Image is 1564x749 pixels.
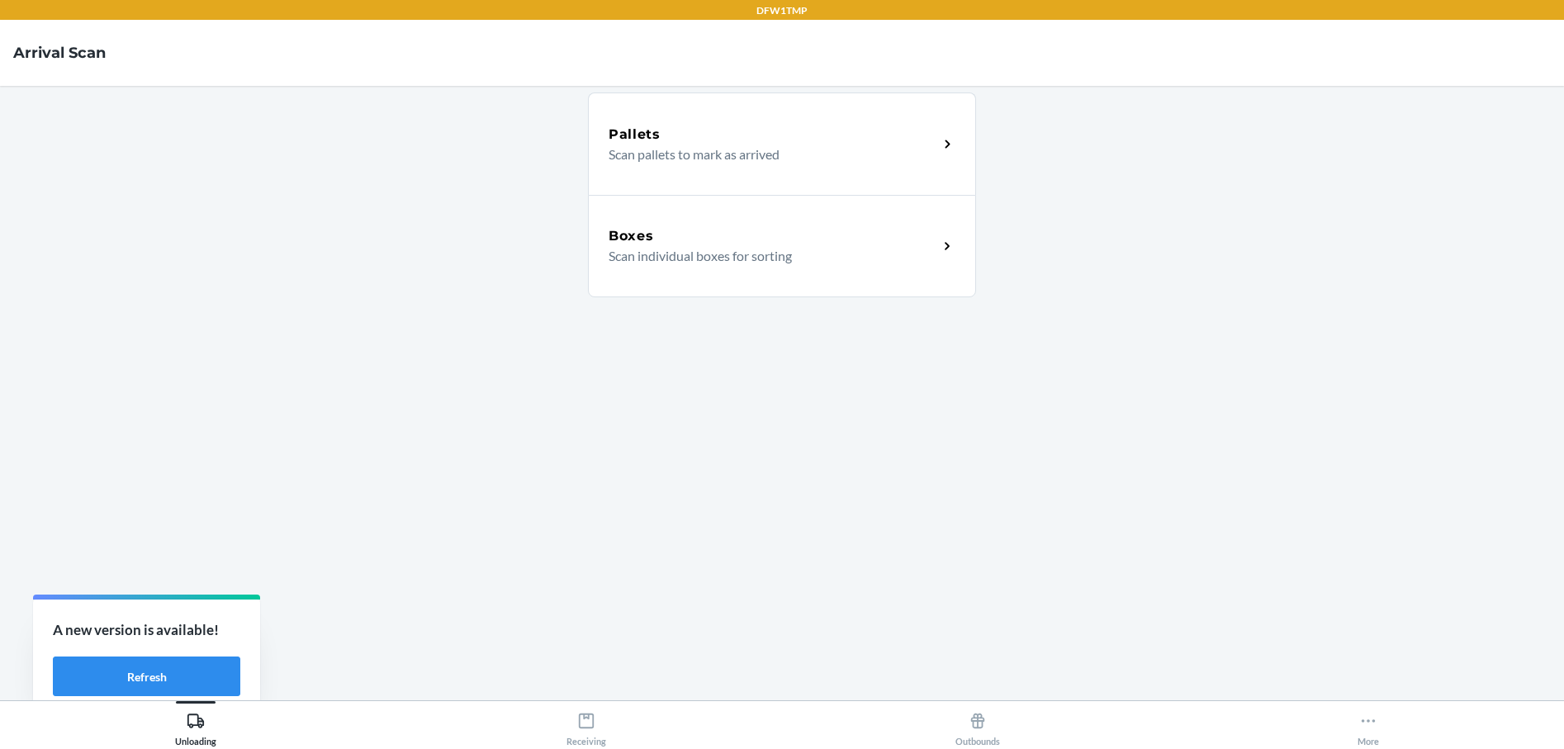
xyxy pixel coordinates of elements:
[53,619,240,641] p: A new version is available!
[782,701,1173,747] button: Outbounds
[609,125,661,145] h5: Pallets
[53,657,240,696] button: Refresh
[13,42,106,64] h4: Arrival Scan
[175,705,216,747] div: Unloading
[588,92,976,195] a: PalletsScan pallets to mark as arrived
[1358,705,1379,747] div: More
[391,701,783,747] button: Receiving
[955,705,1000,747] div: Outbounds
[588,195,976,297] a: BoxesScan individual boxes for sorting
[609,226,654,246] h5: Boxes
[756,3,808,18] p: DFW1TMP
[609,246,925,266] p: Scan individual boxes for sorting
[566,705,606,747] div: Receiving
[609,145,925,164] p: Scan pallets to mark as arrived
